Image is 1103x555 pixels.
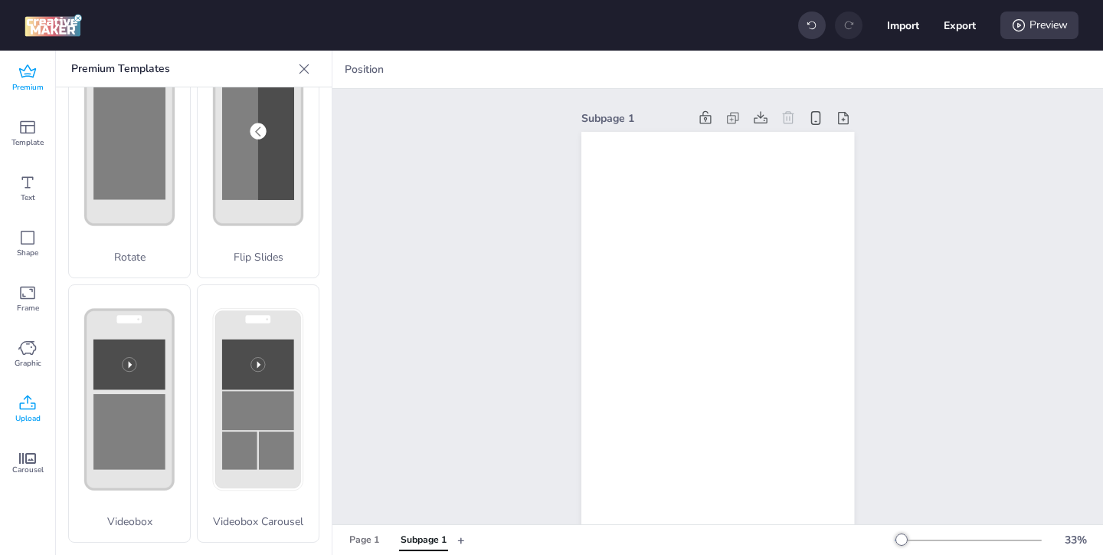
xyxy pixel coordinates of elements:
[1000,11,1078,39] div: Preview
[944,9,976,41] button: Export
[69,514,190,530] p: Videobox
[401,534,447,547] div: Subpage 1
[339,527,457,553] div: Tabs
[349,534,379,547] div: Page 1
[1057,532,1094,548] div: 33 %
[12,81,44,94] span: Premium
[25,14,82,37] img: logo Creative Maker
[12,464,44,476] span: Carousel
[198,514,319,530] p: Videobox Carousel
[198,249,319,265] p: Flip Slides
[71,51,292,87] p: Premium Templates
[457,527,465,553] button: +
[15,357,41,369] span: Graphic
[69,249,190,265] p: Rotate
[342,61,387,77] span: Position
[11,136,44,149] span: Template
[17,302,39,314] span: Frame
[581,110,689,126] div: Subpage 1
[887,9,919,41] button: Import
[21,192,35,204] span: Text
[17,247,38,259] span: Shape
[15,412,41,425] span: Upload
